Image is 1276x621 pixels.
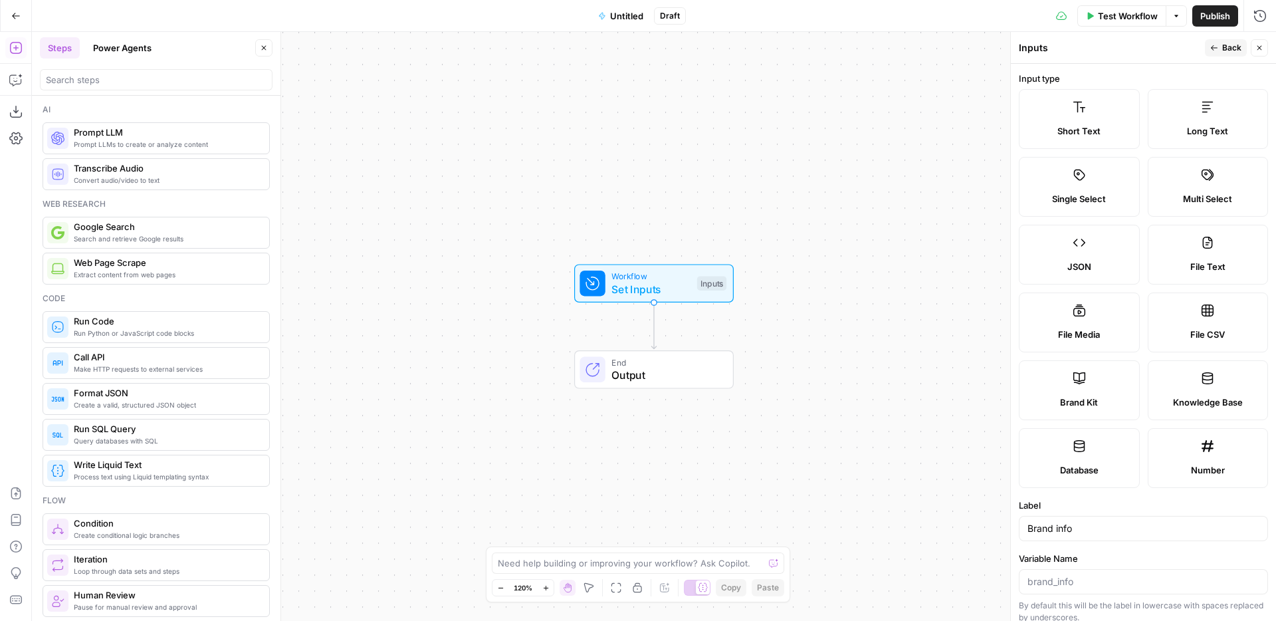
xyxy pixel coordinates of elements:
input: brand_info [1027,575,1259,588]
span: Call API [74,350,259,364]
button: Steps [40,37,80,59]
span: Create a valid, structured JSON object [74,400,259,410]
span: Number [1191,463,1225,477]
label: Variable Name [1019,552,1268,565]
span: Knowledge Base [1173,396,1243,409]
span: Run Python or JavaScript code blocks [74,328,259,338]
span: Copy [721,582,741,594]
div: Inputs [697,276,726,291]
span: Search and retrieve Google results [74,233,259,244]
span: Paste [757,582,779,594]
span: Database [1060,463,1099,477]
button: Untitled [590,5,651,27]
span: File CSV [1190,328,1225,341]
span: Run Code [74,314,259,328]
div: Web research [43,198,270,210]
div: Ai [43,104,270,116]
button: Publish [1192,5,1238,27]
span: JSON [1067,260,1091,273]
div: Code [43,293,270,305]
span: Untitled [610,9,643,23]
span: Prompt LLMs to create or analyze content [74,139,259,150]
span: File Media [1058,328,1100,341]
span: Draft [660,10,680,22]
button: Back [1205,39,1247,57]
span: Single Select [1052,192,1106,205]
input: Search steps [46,73,266,86]
span: Multi Select [1183,192,1232,205]
span: Set Inputs [611,281,691,297]
span: Convert audio/video to text [74,175,259,186]
span: Query databases with SQL [74,435,259,446]
g: Edge from start to end [651,303,656,349]
div: Inputs [1019,41,1201,55]
button: Test Workflow [1077,5,1166,27]
span: Loop through data sets and steps [74,566,259,576]
label: Label [1019,499,1268,512]
span: Brand Kit [1060,396,1098,409]
span: Write Liquid Text [74,458,259,471]
span: Make HTTP requests to external services [74,364,259,374]
span: Prompt LLM [74,126,259,139]
label: Input type [1019,72,1268,85]
span: Create conditional logic branches [74,530,259,541]
span: Format JSON [74,386,259,400]
span: Output [611,367,720,383]
span: Human Review [74,588,259,602]
span: Publish [1200,9,1230,23]
span: Extract content from web pages [74,269,259,280]
button: Power Agents [85,37,159,59]
button: Paste [752,579,784,596]
span: Condition [74,517,259,530]
span: Back [1222,42,1241,54]
div: WorkflowSet InputsInputs [530,264,778,303]
div: EndOutput [530,350,778,389]
input: Input Label [1027,522,1259,535]
span: Run SQL Query [74,422,259,435]
span: File Text [1190,260,1225,273]
span: Short Text [1057,124,1101,138]
span: Process text using Liquid templating syntax [74,471,259,482]
span: Web Page Scrape [74,256,259,269]
span: Iteration [74,553,259,566]
span: 120% [514,582,532,593]
span: End [611,356,720,368]
div: Flow [43,495,270,507]
span: Transcribe Audio [74,162,259,175]
button: Copy [716,579,746,596]
span: Workflow [611,270,691,283]
span: Pause for manual review and approval [74,602,259,612]
span: Long Text [1187,124,1228,138]
span: Google Search [74,220,259,233]
span: Test Workflow [1098,9,1158,23]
